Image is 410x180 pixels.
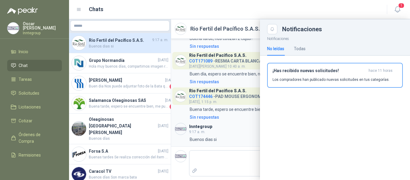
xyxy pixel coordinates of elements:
[267,63,403,88] button: ¡Has recibido nuevas solicitudes!hace 11 horas Los compradores han publicado nuevas solicitudes e...
[273,68,366,73] h3: ¡Has recibido nuevas solicitudes!
[8,23,19,34] img: Company Logo
[392,4,403,15] button: 1
[7,87,62,99] a: Solicitudes
[260,34,410,42] p: Notificaciones
[282,26,403,32] div: Notificaciones
[23,22,62,30] p: Oscar [PERSON_NAME]
[267,24,277,34] button: Close
[398,3,405,8] span: 1
[273,77,390,82] p: Los compradores han publicado nuevas solicitudes en tus categorías.
[19,90,39,96] span: Solicitudes
[369,68,393,73] span: hace 11 horas
[7,115,62,127] a: Cotizar
[7,101,62,113] a: Licitaciones
[89,5,103,14] h1: Chats
[7,46,62,57] a: Inicio
[294,45,306,52] div: Todas
[7,149,62,161] a: Remisiones
[7,60,62,71] a: Chat
[19,104,41,110] span: Licitaciones
[19,152,41,158] span: Remisiones
[7,163,62,175] a: Configuración
[19,76,32,83] span: Tareas
[19,117,32,124] span: Cotizar
[19,131,56,145] span: Órdenes de Compra
[267,45,284,52] div: No leídas
[19,48,28,55] span: Inicio
[23,31,62,35] p: Inntegroup
[7,74,62,85] a: Tareas
[7,129,62,147] a: Órdenes de Compra
[7,7,38,14] img: Logo peakr
[19,62,28,69] span: Chat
